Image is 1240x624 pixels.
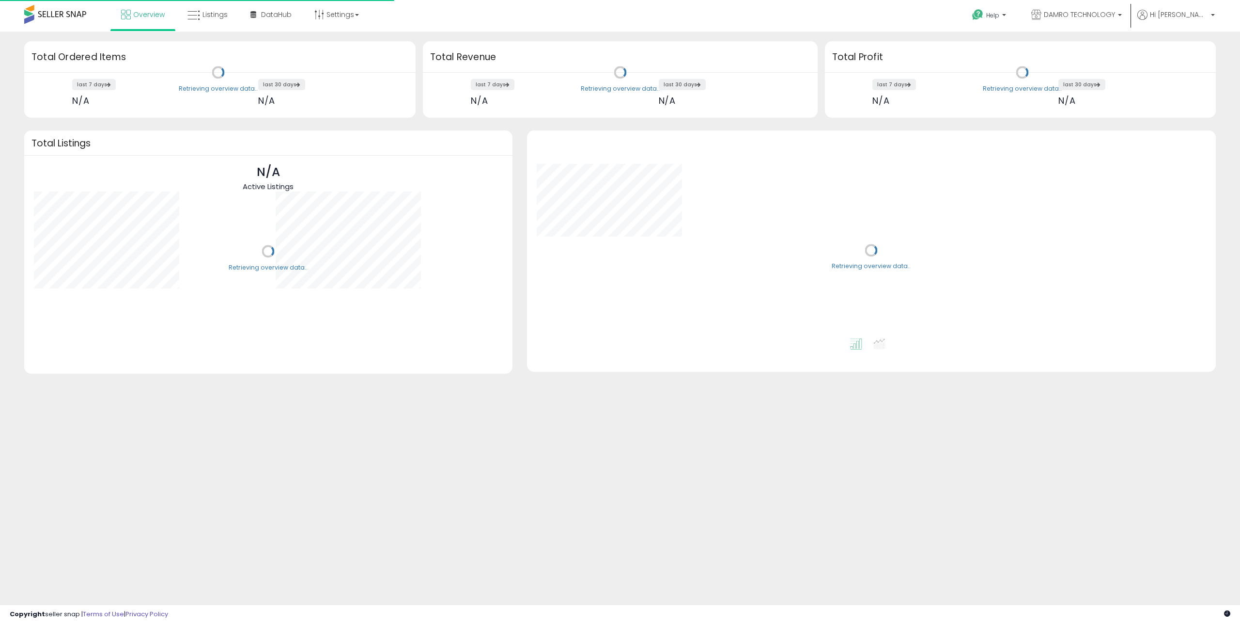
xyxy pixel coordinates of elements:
div: Retrieving overview data.. [581,84,660,93]
span: DataHub [261,10,292,19]
div: Retrieving overview data.. [832,262,911,271]
div: Retrieving overview data.. [179,84,258,93]
div: Retrieving overview data.. [229,263,308,272]
a: Hi [PERSON_NAME] [1137,10,1215,32]
a: Help [964,1,1016,32]
div: Retrieving overview data.. [983,84,1062,93]
span: Hi [PERSON_NAME] [1150,10,1208,19]
i: Get Help [972,9,984,21]
span: Help [986,11,999,19]
span: Listings [202,10,228,19]
span: Overview [133,10,165,19]
span: DAMRO TECHNOLOGY [1044,10,1115,19]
